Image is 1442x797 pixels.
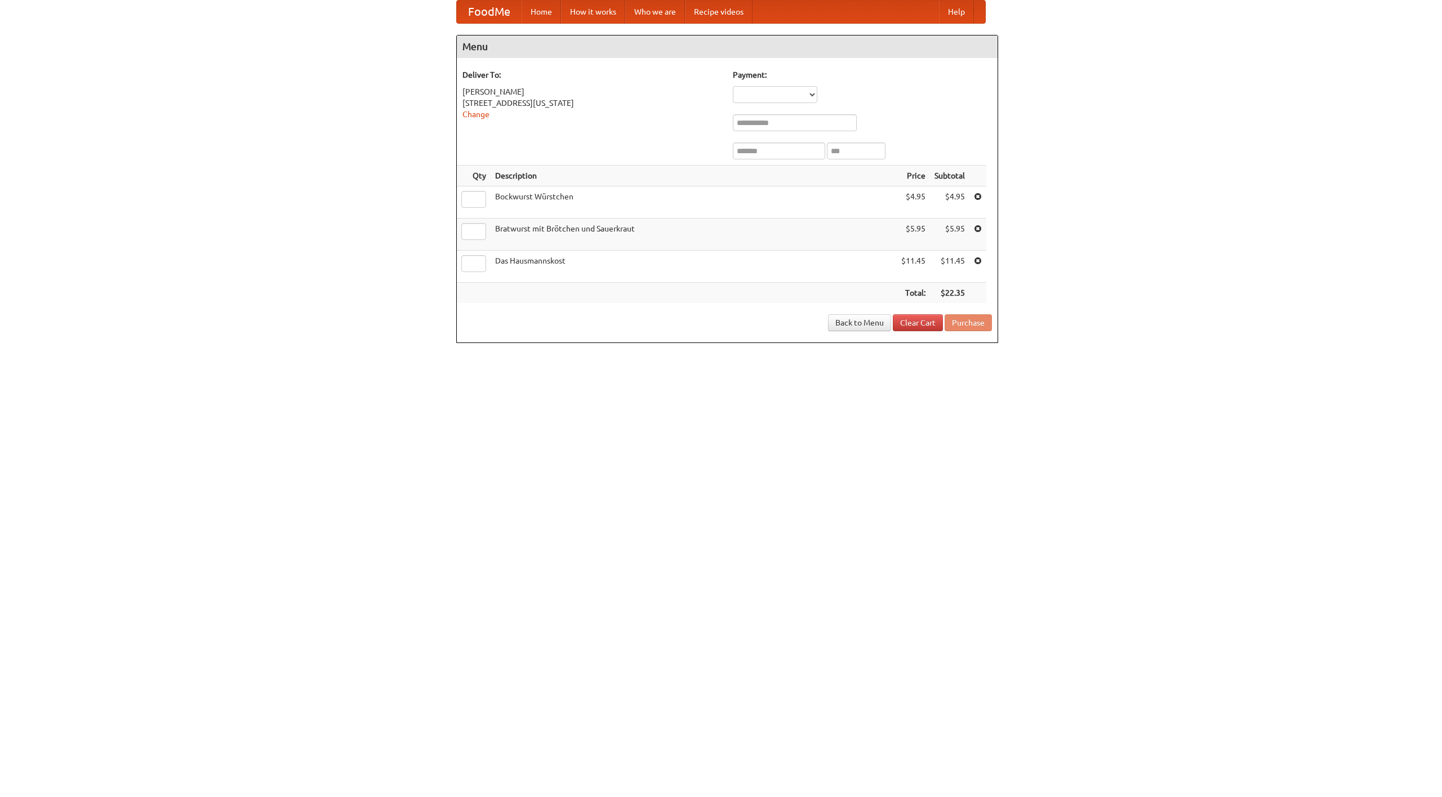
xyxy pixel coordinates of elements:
[930,219,969,251] td: $5.95
[462,97,722,109] div: [STREET_ADDRESS][US_STATE]
[893,314,943,331] a: Clear Cart
[462,86,722,97] div: [PERSON_NAME]
[462,110,489,119] a: Change
[930,166,969,186] th: Subtotal
[930,251,969,283] td: $11.45
[457,166,491,186] th: Qty
[930,186,969,219] td: $4.95
[457,1,522,23] a: FoodMe
[945,314,992,331] button: Purchase
[897,251,930,283] td: $11.45
[462,69,722,81] h5: Deliver To:
[561,1,625,23] a: How it works
[491,219,897,251] td: Bratwurst mit Brötchen und Sauerkraut
[828,314,891,331] a: Back to Menu
[939,1,974,23] a: Help
[897,219,930,251] td: $5.95
[491,251,897,283] td: Das Hausmannskost
[685,1,753,23] a: Recipe videos
[897,283,930,304] th: Total:
[457,35,998,58] h4: Menu
[733,69,992,81] h5: Payment:
[930,283,969,304] th: $22.35
[522,1,561,23] a: Home
[491,166,897,186] th: Description
[491,186,897,219] td: Bockwurst Würstchen
[897,186,930,219] td: $4.95
[625,1,685,23] a: Who we are
[897,166,930,186] th: Price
